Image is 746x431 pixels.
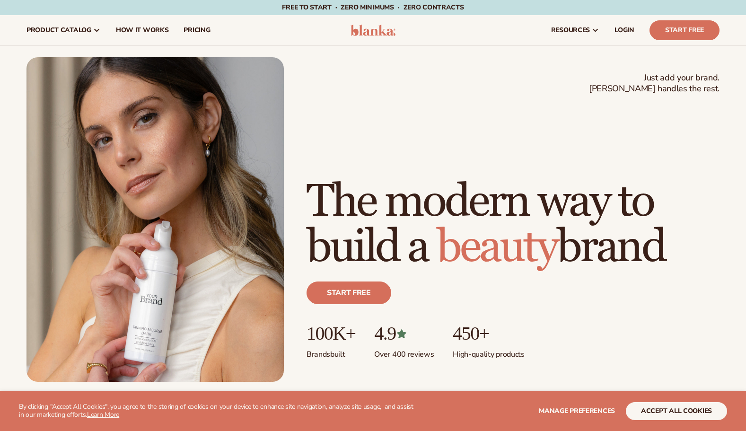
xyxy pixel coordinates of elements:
[307,179,720,270] h1: The modern way to build a brand
[649,20,720,40] a: Start Free
[626,402,727,420] button: accept all cookies
[589,72,720,95] span: Just add your brand. [PERSON_NAME] handles the rest.
[453,323,524,344] p: 450+
[544,15,607,45] a: resources
[551,26,590,34] span: resources
[184,26,210,34] span: pricing
[116,26,169,34] span: How It Works
[307,281,391,304] a: Start free
[19,403,417,419] p: By clicking "Accept All Cookies", you agree to the storing of cookies on your device to enhance s...
[108,15,176,45] a: How It Works
[437,220,557,275] span: beauty
[614,26,634,34] span: LOGIN
[453,344,524,360] p: High-quality products
[176,15,218,45] a: pricing
[607,15,642,45] a: LOGIN
[374,323,434,344] p: 4.9
[539,406,615,415] span: Manage preferences
[351,25,395,36] img: logo
[26,26,91,34] span: product catalog
[87,410,119,419] a: Learn More
[539,402,615,420] button: Manage preferences
[282,3,464,12] span: Free to start · ZERO minimums · ZERO contracts
[307,323,355,344] p: 100K+
[19,15,108,45] a: product catalog
[374,344,434,360] p: Over 400 reviews
[26,57,284,382] img: Female holding tanning mousse.
[307,344,355,360] p: Brands built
